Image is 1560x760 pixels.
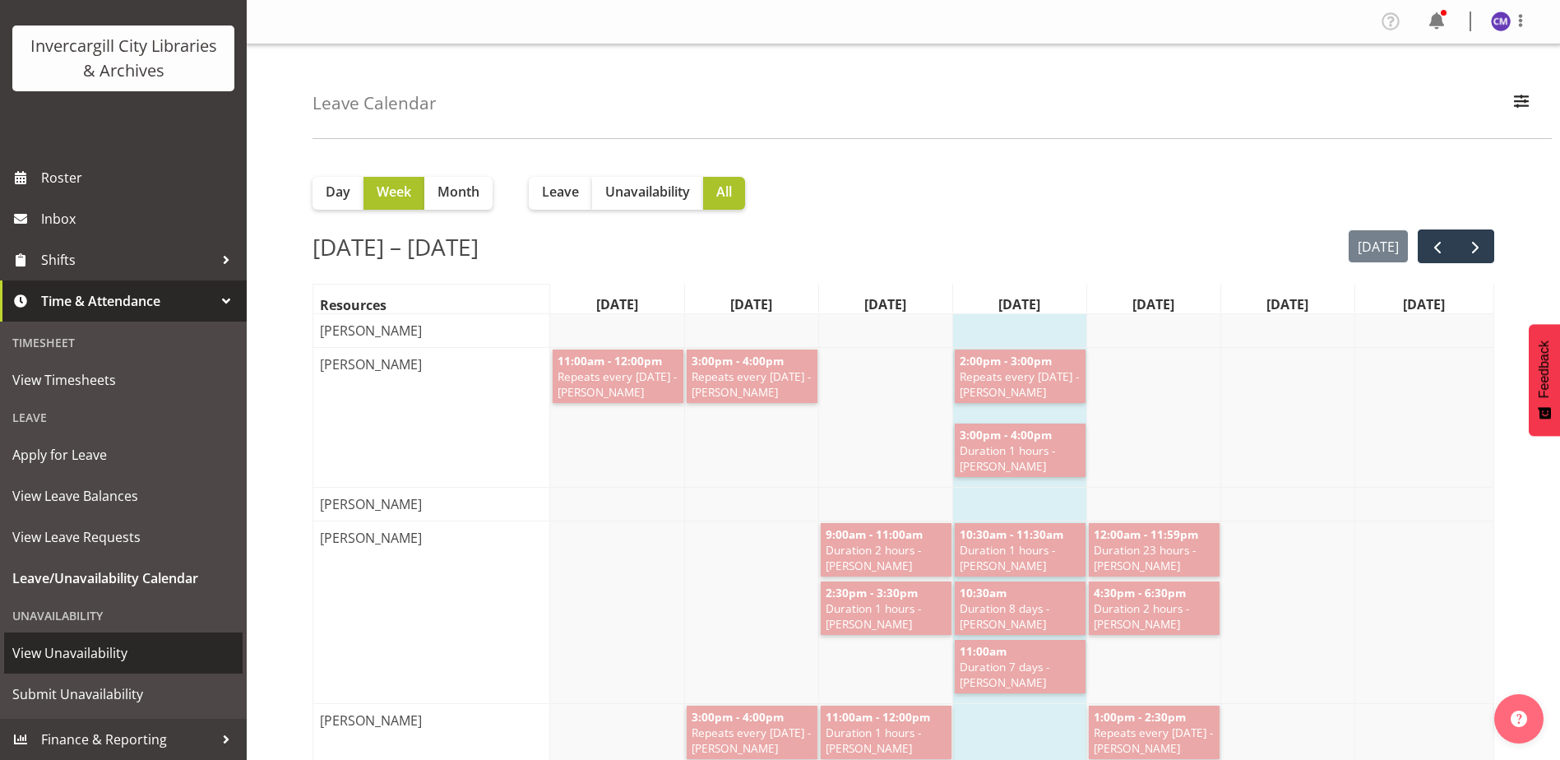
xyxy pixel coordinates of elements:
span: Repeats every [DATE] - [PERSON_NAME] [1092,725,1216,756]
span: 2:00pm - 3:00pm [958,353,1053,368]
span: 3:00pm - 4:00pm [690,353,785,368]
button: All [703,177,745,210]
div: Leave [4,401,243,434]
span: View Leave Balances [12,484,234,508]
button: Leave [529,177,592,210]
img: chamique-mamolo11658.jpg [1491,12,1511,31]
span: [DATE] [995,294,1044,314]
span: [DATE] [1263,294,1312,314]
button: Month [424,177,493,210]
span: [PERSON_NAME] [317,528,425,548]
span: Feedback [1537,341,1552,398]
h2: [DATE] – [DATE] [312,229,479,264]
span: View Timesheets [12,368,234,392]
span: 10:30am [958,585,1008,600]
span: View Unavailability [12,641,234,665]
span: Resources [317,295,390,315]
button: next [1456,229,1494,263]
span: Duration 1 hours - [PERSON_NAME] [958,443,1082,474]
span: 9:00am - 11:00am [824,526,924,542]
span: 4:30pm - 6:30pm [1092,585,1187,600]
span: Finance & Reporting [41,727,214,752]
span: Duration 7 days - [PERSON_NAME] [958,659,1082,690]
span: Roster [41,165,238,190]
a: View Leave Balances [4,475,243,517]
span: Repeats every [DATE] - [PERSON_NAME] [690,725,814,756]
span: [DATE] [727,294,775,314]
a: View Unavailability [4,633,243,674]
span: Duration 23 hours - [PERSON_NAME] [1092,542,1216,573]
span: 11:00am [958,643,1008,659]
button: Feedback - Show survey [1529,324,1560,436]
span: 3:00pm - 4:00pm [958,427,1053,443]
span: Repeats every [DATE] - [PERSON_NAME] [556,368,680,400]
img: help-xxl-2.png [1511,711,1527,727]
span: Duration 1 hours - [PERSON_NAME] [958,542,1082,573]
button: Week [363,177,424,210]
span: Apply for Leave [12,443,234,467]
span: Duration 2 hours - [PERSON_NAME] [824,542,948,573]
a: Leave/Unavailability Calendar [4,558,243,599]
span: All [716,182,732,202]
span: 2:30pm - 3:30pm [824,585,919,600]
button: Filter Employees [1504,86,1539,122]
span: 11:00am - 12:00pm [556,353,664,368]
span: [PERSON_NAME] [317,321,425,341]
span: Duration 1 hours - [PERSON_NAME] [824,600,948,632]
span: Repeats every [DATE] - [PERSON_NAME] [958,368,1082,400]
span: 1:00pm - 2:30pm [1092,709,1187,725]
span: Time & Attendance [41,289,214,313]
span: Duration 8 days - [PERSON_NAME] [958,600,1082,632]
button: Day [312,177,363,210]
div: Timesheet [4,326,243,359]
button: [DATE] [1349,230,1409,262]
a: Apply for Leave [4,434,243,475]
span: Submit Unavailability [12,682,234,707]
span: Unavailability [605,182,690,202]
a: Submit Unavailability [4,674,243,715]
button: prev [1418,229,1456,263]
span: View Leave Requests [12,525,234,549]
span: Leave [542,182,579,202]
span: 10:30am - 11:30am [958,526,1065,542]
span: [PERSON_NAME] [317,494,425,514]
span: Inbox [41,206,238,231]
div: Invercargill City Libraries & Archives [29,34,218,83]
span: [PERSON_NAME] [317,711,425,730]
span: Repeats every [DATE] - [PERSON_NAME] [690,368,814,400]
button: Unavailability [592,177,703,210]
span: 3:00pm - 4:00pm [690,709,785,725]
span: 11:00am - 12:00pm [824,709,932,725]
span: Week [377,182,411,202]
span: [DATE] [1129,294,1178,314]
span: Duration 2 hours - [PERSON_NAME] [1092,600,1216,632]
h4: Leave Calendar [312,94,437,113]
a: View Leave Requests [4,517,243,558]
a: View Timesheets [4,359,243,401]
span: [DATE] [861,294,910,314]
span: Leave/Unavailability Calendar [12,566,234,591]
span: 12:00am - 11:59pm [1092,526,1200,542]
span: [DATE] [1400,294,1448,314]
span: Day [326,182,350,202]
span: Duration 1 hours - [PERSON_NAME] [824,725,948,756]
span: Month [437,182,479,202]
span: Shifts [41,248,214,272]
div: Unavailability [4,599,243,633]
span: [PERSON_NAME] [317,355,425,374]
span: [DATE] [593,294,641,314]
